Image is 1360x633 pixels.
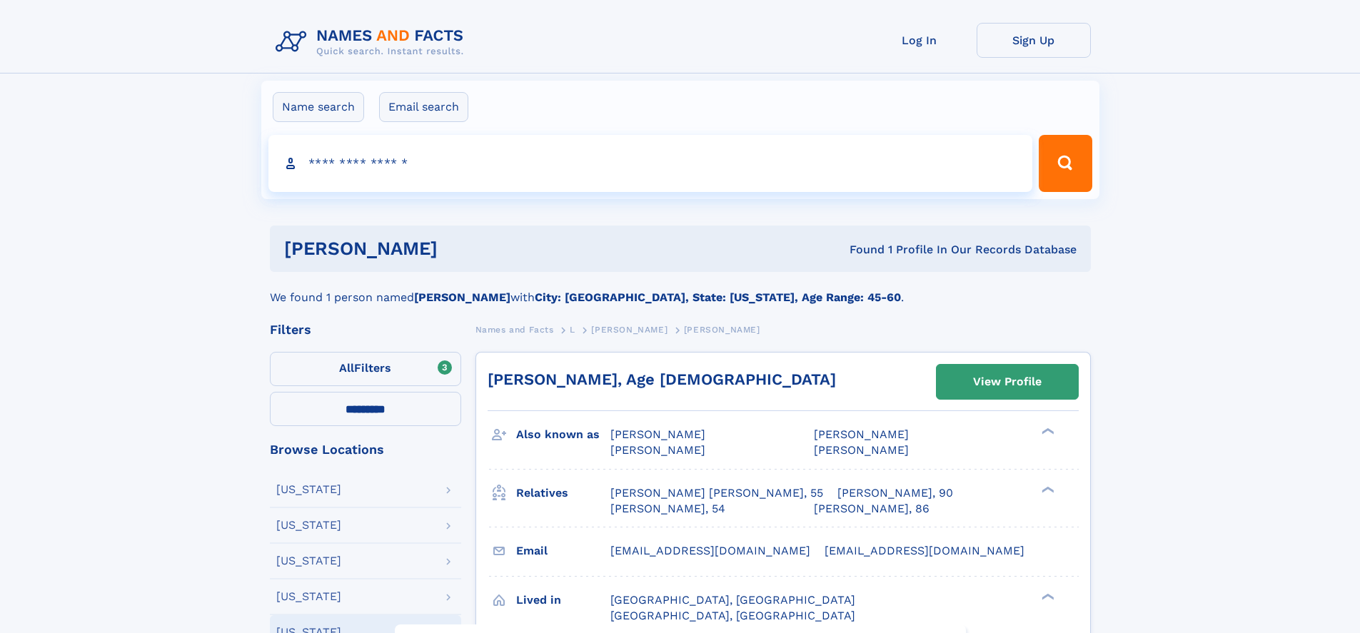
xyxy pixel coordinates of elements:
[591,325,668,335] span: [PERSON_NAME]
[570,325,575,335] span: L
[610,544,810,557] span: [EMAIL_ADDRESS][DOMAIN_NAME]
[270,272,1091,306] div: We found 1 person named with .
[1038,427,1055,436] div: ❯
[516,481,610,505] h3: Relatives
[516,588,610,612] h3: Lived in
[273,92,364,122] label: Name search
[516,422,610,447] h3: Also known as
[270,23,475,61] img: Logo Names and Facts
[814,501,930,517] a: [PERSON_NAME], 86
[1039,135,1092,192] button: Search Button
[270,323,461,336] div: Filters
[610,485,823,501] a: [PERSON_NAME] [PERSON_NAME], 55
[488,370,836,388] a: [PERSON_NAME], Age [DEMOGRAPHIC_DATA]
[414,290,510,304] b: [PERSON_NAME]
[814,427,909,441] span: [PERSON_NAME]
[284,240,644,258] h1: [PERSON_NAME]
[1038,592,1055,601] div: ❯
[516,539,610,563] h3: Email
[276,520,341,531] div: [US_STATE]
[591,320,668,338] a: [PERSON_NAME]
[1038,485,1055,494] div: ❯
[339,361,354,375] span: All
[814,443,909,457] span: [PERSON_NAME]
[276,591,341,602] div: [US_STATE]
[973,365,1042,398] div: View Profile
[610,443,705,457] span: [PERSON_NAME]
[937,365,1078,399] a: View Profile
[643,242,1077,258] div: Found 1 Profile In Our Records Database
[276,555,341,567] div: [US_STATE]
[379,92,468,122] label: Email search
[610,593,855,607] span: [GEOGRAPHIC_DATA], [GEOGRAPHIC_DATA]
[610,609,855,622] span: [GEOGRAPHIC_DATA], [GEOGRAPHIC_DATA]
[535,290,901,304] b: City: [GEOGRAPHIC_DATA], State: [US_STATE], Age Range: 45-60
[610,427,705,441] span: [PERSON_NAME]
[475,320,554,338] a: Names and Facts
[610,501,725,517] a: [PERSON_NAME], 54
[570,320,575,338] a: L
[684,325,760,335] span: [PERSON_NAME]
[270,352,461,386] label: Filters
[268,135,1033,192] input: search input
[825,544,1024,557] span: [EMAIL_ADDRESS][DOMAIN_NAME]
[837,485,953,501] a: [PERSON_NAME], 90
[276,484,341,495] div: [US_STATE]
[862,23,977,58] a: Log In
[977,23,1091,58] a: Sign Up
[270,443,461,456] div: Browse Locations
